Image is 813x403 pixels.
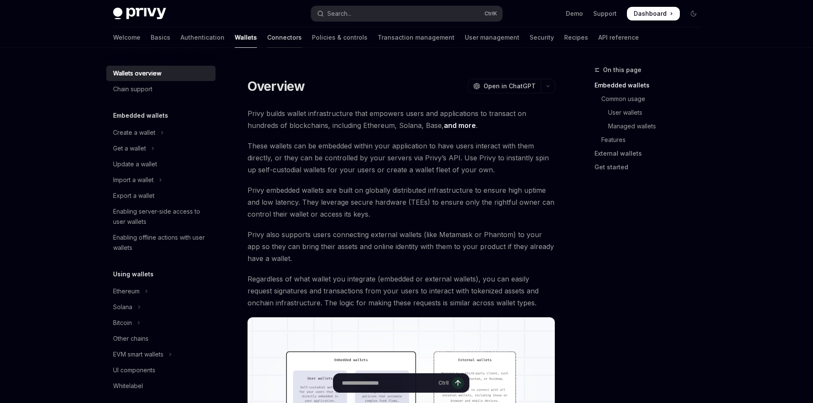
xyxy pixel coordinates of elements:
[106,125,216,140] button: Toggle Create a wallet section
[106,378,216,394] a: Whitelabel
[484,82,536,90] span: Open in ChatGPT
[106,315,216,331] button: Toggle Bitcoin section
[594,160,707,174] a: Get started
[106,141,216,156] button: Toggle Get a wallet section
[594,133,707,147] a: Features
[248,140,555,176] span: These wallets can be embedded within your application to have users interact with them directly, ...
[444,121,476,130] a: and more
[113,206,210,227] div: Enabling server-side access to user wallets
[106,66,216,81] a: Wallets overview
[248,184,555,220] span: Privy embedded wallets are built on globally distributed infrastructure to ensure high uptime and...
[113,84,152,94] div: Chain support
[113,286,140,296] div: Ethereum
[465,27,519,48] a: User management
[106,188,216,203] a: Export a wallet
[594,106,707,119] a: User wallets
[327,9,351,19] div: Search...
[113,269,154,279] h5: Using wallets
[530,27,554,48] a: Security
[312,27,367,48] a: Policies & controls
[106,299,216,315] button: Toggle Solana section
[106,157,216,172] a: Update a wallet
[267,27,302,48] a: Connectors
[113,365,155,375] div: UI components
[248,107,555,131] span: Privy builds wallet infrastructure that empowers users and applications to transact on hundreds o...
[603,65,641,75] span: On this page
[378,27,455,48] a: Transaction management
[113,318,132,328] div: Bitcoin
[235,27,257,48] a: Wallets
[566,9,583,18] a: Demo
[564,27,588,48] a: Recipes
[113,191,154,201] div: Export a wallet
[113,333,149,344] div: Other chains
[106,172,216,188] button: Toggle Import a wallet section
[113,27,140,48] a: Welcome
[687,7,700,20] button: Toggle dark mode
[627,7,680,20] a: Dashboard
[342,374,435,392] input: Ask a question...
[113,175,154,185] div: Import a wallet
[484,10,497,17] span: Ctrl K
[106,347,216,362] button: Toggle EVM smart wallets section
[113,232,210,253] div: Enabling offline actions with user wallets
[248,78,305,94] h1: Overview
[106,362,216,378] a: UI components
[106,331,216,346] a: Other chains
[248,273,555,309] span: Regardless of what wallet you integrate (embedded or external wallets), you can easily request si...
[106,81,216,97] a: Chain support
[311,6,502,21] button: Open search
[468,79,541,93] button: Open in ChatGPT
[113,8,166,20] img: dark logo
[113,302,132,312] div: Solana
[598,27,639,48] a: API reference
[113,349,163,360] div: EVM smart wallets
[594,119,707,133] a: Managed wallets
[106,284,216,299] button: Toggle Ethereum section
[452,377,464,389] button: Send message
[106,230,216,255] a: Enabling offline actions with user wallets
[113,381,143,391] div: Whitelabel
[113,128,155,138] div: Create a wallet
[113,143,146,154] div: Get a wallet
[106,204,216,229] a: Enabling server-side access to user wallets
[113,159,157,169] div: Update a wallet
[113,110,168,121] h5: Embedded wallets
[113,68,161,78] div: Wallets overview
[593,9,617,18] a: Support
[181,27,224,48] a: Authentication
[634,9,667,18] span: Dashboard
[594,92,707,106] a: Common usage
[594,147,707,160] a: External wallets
[248,229,555,264] span: Privy also supports users connecting external wallets (like Metamask or Phantom) to your app so t...
[151,27,170,48] a: Basics
[594,78,707,92] a: Embedded wallets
